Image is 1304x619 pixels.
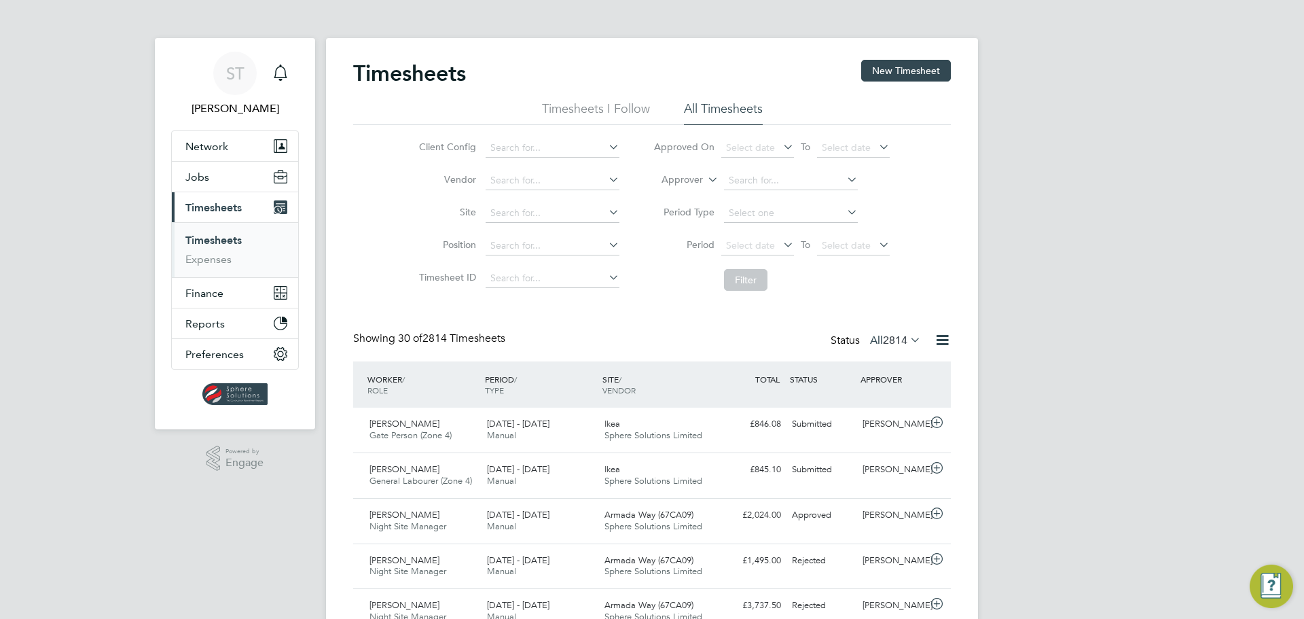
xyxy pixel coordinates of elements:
[604,520,702,532] span: Sphere Solutions Limited
[172,339,298,369] button: Preferences
[604,599,693,611] span: Armada Way (67CA09)
[870,334,921,347] label: All
[857,413,928,436] div: [PERSON_NAME]
[202,383,268,405] img: spheresolutions-logo-retina.png
[786,459,857,481] div: Submitted
[185,253,232,266] a: Expenses
[797,138,814,156] span: To
[487,418,549,429] span: [DATE] - [DATE]
[684,101,763,125] li: All Timesheets
[716,595,786,617] div: £3,737.50
[883,334,907,347] span: 2814
[172,192,298,222] button: Timesheets
[415,206,476,218] label: Site
[786,595,857,617] div: Rejected
[364,367,482,402] div: WORKER
[172,162,298,192] button: Jobs
[171,52,299,117] a: ST[PERSON_NAME]
[172,222,298,277] div: Timesheets
[604,418,620,429] span: Ikea
[857,550,928,572] div: [PERSON_NAME]
[482,367,599,402] div: PERIOD
[619,374,621,385] span: /
[857,595,928,617] div: [PERSON_NAME]
[653,206,714,218] label: Period Type
[185,140,228,153] span: Network
[786,413,857,436] div: Submitted
[724,171,858,190] input: Search for...
[487,565,516,577] span: Manual
[514,374,517,385] span: /
[542,101,650,125] li: Timesheets I Follow
[353,60,466,87] h2: Timesheets
[367,385,388,395] span: ROLE
[486,269,619,288] input: Search for...
[369,520,446,532] span: Night Site Manager
[1250,565,1293,608] button: Engage Resource Center
[185,317,225,330] span: Reports
[172,131,298,161] button: Network
[185,348,244,361] span: Preferences
[724,269,767,291] button: Filter
[653,238,714,251] label: Period
[604,554,693,566] span: Armada Way (67CA09)
[857,459,928,481] div: [PERSON_NAME]
[369,565,446,577] span: Night Site Manager
[857,367,928,391] div: APPROVER
[172,308,298,338] button: Reports
[415,141,476,153] label: Client Config
[786,550,857,572] div: Rejected
[604,509,693,520] span: Armada Way (67CA09)
[604,429,702,441] span: Sphere Solutions Limited
[155,38,315,429] nav: Main navigation
[486,204,619,223] input: Search for...
[487,429,516,441] span: Manual
[486,236,619,255] input: Search for...
[716,550,786,572] div: £1,495.00
[171,101,299,117] span: Selin Thomas
[599,367,717,402] div: SITE
[415,173,476,185] label: Vendor
[486,139,619,158] input: Search for...
[831,332,924,351] div: Status
[642,173,703,187] label: Approver
[398,332,422,345] span: 30 of
[487,463,549,475] span: [DATE] - [DATE]
[755,374,780,385] span: TOTAL
[485,385,504,395] span: TYPE
[369,475,472,487] span: General Labourer (Zone 4)
[487,509,549,520] span: [DATE] - [DATE]
[369,599,439,611] span: [PERSON_NAME]
[369,429,452,441] span: Gate Person (Zone 4)
[206,446,264,472] a: Powered byEngage
[398,332,505,345] span: 2814 Timesheets
[486,171,619,190] input: Search for...
[487,475,516,487] span: Manual
[786,367,857,391] div: STATUS
[604,475,702,487] span: Sphere Solutions Limited
[716,413,786,436] div: £846.08
[604,463,620,475] span: Ikea
[185,287,223,300] span: Finance
[822,141,871,154] span: Select date
[415,271,476,283] label: Timesheet ID
[487,599,549,611] span: [DATE] - [DATE]
[487,520,516,532] span: Manual
[602,385,636,395] span: VENDOR
[724,204,858,223] input: Select one
[353,332,508,346] div: Showing
[653,141,714,153] label: Approved On
[415,238,476,251] label: Position
[861,60,951,82] button: New Timesheet
[857,504,928,527] div: [PERSON_NAME]
[225,446,264,457] span: Powered by
[369,509,439,520] span: [PERSON_NAME]
[185,234,242,247] a: Timesheets
[185,201,242,214] span: Timesheets
[172,278,298,308] button: Finance
[797,236,814,253] span: To
[369,463,439,475] span: [PERSON_NAME]
[786,504,857,527] div: Approved
[369,418,439,429] span: [PERSON_NAME]
[185,171,209,183] span: Jobs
